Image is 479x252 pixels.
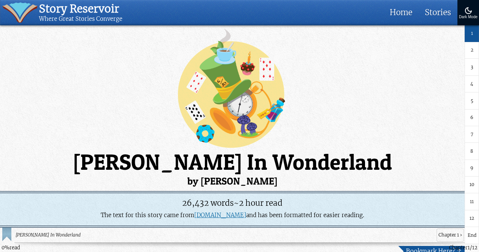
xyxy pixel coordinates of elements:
span: 1 [471,30,473,37]
span: Chapter 1 › [437,229,464,242]
p: The text for this story came from and has been formatted for easier reading. [4,211,460,219]
span: [PERSON_NAME] In Wonderland [15,232,434,239]
a: 4 [465,76,479,92]
span: 8 [470,148,473,155]
a: 2 [465,42,479,59]
a: 8 [465,143,479,160]
a: 12 [465,210,479,227]
span: 5 [471,97,473,105]
span: 10 [470,182,474,189]
span: 3 [471,64,473,71]
span: 6 [470,114,473,121]
span: 4 [470,81,473,88]
span: 1 [468,244,470,251]
div: Where Great Stories Converge [39,16,122,23]
a: 9 [465,160,479,177]
a: 10 [465,177,479,194]
div: read [2,244,20,252]
a: 5 [465,93,479,110]
a: End [465,227,479,244]
a: 7 [465,126,479,143]
a: 6 [465,110,479,126]
span: 12 [470,215,474,222]
span: 2 hour read [239,198,282,208]
a: 1 [465,25,479,42]
div: Dark Mode [459,15,477,19]
span: Word Count [182,198,234,208]
div: Chapter /12 [449,244,477,252]
span: 2 [471,47,473,54]
span: 7 [471,131,473,138]
img: Turn On Dark Mode [464,6,473,15]
div: Story Reservoir [39,2,122,16]
span: 9 [470,165,473,172]
span: 0% [2,244,9,251]
div: ~ [4,197,460,209]
a: 3 [465,59,479,76]
img: icon of book with waver spilling out. [2,2,37,23]
a: 11 [465,194,479,210]
a: [DOMAIN_NAME] [194,211,246,219]
span: 11 [470,198,474,205]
